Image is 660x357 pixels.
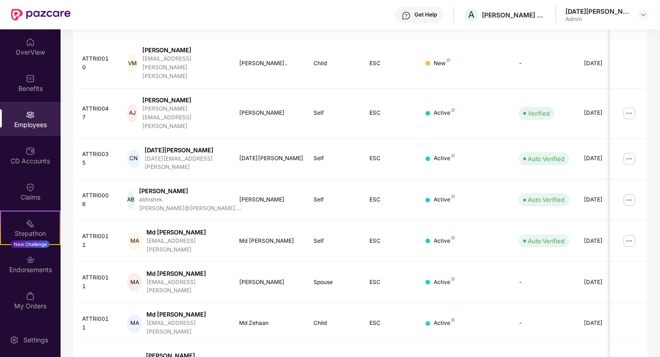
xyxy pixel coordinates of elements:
[239,195,299,204] div: [PERSON_NAME]
[146,269,224,278] div: Md [PERSON_NAME]
[451,236,455,240] img: svg+xml;base64,PHN2ZyB4bWxucz0iaHR0cDovL3d3dy53My5vcmcvMjAwMC9zdmciIHdpZHRoPSI4IiBoZWlnaHQ9IjgiIH...
[528,154,565,163] div: Auto Verified
[528,109,550,118] div: Verified
[239,278,299,287] div: [PERSON_NAME]
[528,236,565,245] div: Auto Verified
[26,74,35,83] img: svg+xml;base64,PHN2ZyBpZD0iQmVuZWZpdHMiIHhtbG5zPSJodHRwOi8vd3d3LnczLm9yZy8yMDAwL3N2ZyIgd2lkdGg9Ij...
[146,319,224,336] div: [EMAIL_ADDRESS][PERSON_NAME]
[584,319,625,328] div: [DATE]
[127,314,142,333] div: MA
[369,278,411,287] div: ESC
[26,38,35,47] img: svg+xml;base64,PHN2ZyBpZD0iSG9tZSIgeG1sbnM9Imh0dHA6Ly93d3cudzMub3JnLzIwMDAvc3ZnIiB3aWR0aD0iMjAiIG...
[313,319,355,328] div: Child
[434,237,455,245] div: Active
[451,108,455,112] img: svg+xml;base64,PHN2ZyB4bWxucz0iaHR0cDovL3d3dy53My5vcmcvMjAwMC9zdmciIHdpZHRoPSI4IiBoZWlnaHQ9IjgiIH...
[146,310,224,319] div: Md [PERSON_NAME]
[451,318,455,322] img: svg+xml;base64,PHN2ZyB4bWxucz0iaHR0cDovL3d3dy53My5vcmcvMjAwMC9zdmciIHdpZHRoPSI4IiBoZWlnaHQ9IjgiIH...
[127,232,142,250] div: MA
[239,154,299,163] div: [DATE][PERSON_NAME]
[434,59,450,68] div: New
[451,195,455,198] img: svg+xml;base64,PHN2ZyB4bWxucz0iaHR0cDovL3d3dy53My5vcmcvMjAwMC9zdmciIHdpZHRoPSI4IiBoZWlnaHQ9IjgiIH...
[511,39,576,89] td: -
[127,150,140,168] div: CN
[369,154,411,163] div: ESC
[451,154,455,157] img: svg+xml;base64,PHN2ZyB4bWxucz0iaHR0cDovL3d3dy53My5vcmcvMjAwMC9zdmciIHdpZHRoPSI4IiBoZWlnaHQ9IjgiIH...
[145,155,224,172] div: [DATE][EMAIL_ADDRESS][PERSON_NAME]
[142,105,224,131] div: [PERSON_NAME][EMAIL_ADDRESS][PERSON_NAME]
[622,234,637,248] img: manageButton
[11,9,71,21] img: New Pazcare Logo
[127,54,138,73] div: VM
[82,150,112,167] div: ATTRI0035
[369,195,411,204] div: ESC
[26,183,35,192] img: svg+xml;base64,PHN2ZyBpZD0iQ2xhaW0iIHhtbG5zPSJodHRwOi8vd3d3LnczLm9yZy8yMDAwL3N2ZyIgd2lkdGg9IjIwIi...
[369,319,411,328] div: ESC
[313,59,355,68] div: Child
[10,335,19,345] img: svg+xml;base64,PHN2ZyBpZD0iU2V0dGluZy0yMHgyMCIgeG1sbnM9Imh0dHA6Ly93d3cudzMub3JnLzIwMDAvc3ZnIiB3aW...
[139,187,241,195] div: [PERSON_NAME]
[26,146,35,156] img: svg+xml;base64,PHN2ZyBpZD0iQ0RfQWNjb3VudHMiIGRhdGEtbmFtZT0iQ0QgQWNjb3VudHMiIHhtbG5zPSJodHRwOi8vd3...
[239,59,299,68] div: [PERSON_NAME]..
[369,59,411,68] div: ESC
[584,278,625,287] div: [DATE]
[239,319,299,328] div: Md Zehaan
[565,7,630,16] div: [DATE][PERSON_NAME]
[369,109,411,117] div: ESC
[313,278,355,287] div: Spouse
[1,229,60,238] div: Stepathon
[434,278,455,287] div: Active
[313,237,355,245] div: Self
[146,228,224,237] div: Md [PERSON_NAME]
[584,237,625,245] div: [DATE]
[640,11,647,18] img: svg+xml;base64,PHN2ZyBpZD0iRHJvcGRvd24tMzJ4MzIiIHhtbG5zPSJodHRwOi8vd3d3LnczLm9yZy8yMDAwL3N2ZyIgd2...
[239,109,299,117] div: [PERSON_NAME]
[402,11,411,20] img: svg+xml;base64,PHN2ZyBpZD0iSGVscC0zMngzMiIgeG1sbnM9Imh0dHA6Ly93d3cudzMub3JnLzIwMDAvc3ZnIiB3aWR0aD...
[369,237,411,245] div: ESC
[313,154,355,163] div: Self
[82,315,112,332] div: ATTRI0011
[434,154,455,163] div: Active
[468,9,475,20] span: A
[239,237,299,245] div: Md [PERSON_NAME]
[447,58,450,62] img: svg+xml;base64,PHN2ZyB4bWxucz0iaHR0cDovL3d3dy53My5vcmcvMjAwMC9zdmciIHdpZHRoPSI4IiBoZWlnaHQ9IjgiIH...
[565,16,630,23] div: Admin
[145,146,224,155] div: [DATE][PERSON_NAME]
[622,193,637,207] img: manageButton
[313,109,355,117] div: Self
[26,291,35,301] img: svg+xml;base64,PHN2ZyBpZD0iTXlfT3JkZXJzIiBkYXRhLW5hbWU9Ik15IE9yZGVycyIgeG1sbnM9Imh0dHA6Ly93d3cudz...
[26,255,35,264] img: svg+xml;base64,PHN2ZyBpZD0iRW5kb3JzZW1lbnRzIiB4bWxucz0iaHR0cDovL3d3dy53My5vcmcvMjAwMC9zdmciIHdpZH...
[434,319,455,328] div: Active
[414,11,437,18] div: Get Help
[142,46,224,55] div: [PERSON_NAME]
[511,262,576,303] td: -
[584,109,625,117] div: [DATE]
[584,195,625,204] div: [DATE]
[528,195,565,204] div: Auto Verified
[82,105,112,122] div: ATTRI0047
[127,273,142,291] div: MA
[451,277,455,281] img: svg+xml;base64,PHN2ZyB4bWxucz0iaHR0cDovL3d3dy53My5vcmcvMjAwMC9zdmciIHdpZHRoPSI4IiBoZWlnaHQ9IjgiIH...
[82,55,112,72] div: ATTRI0010
[82,191,112,209] div: ATTRI0006
[313,195,355,204] div: Self
[11,240,50,248] div: New Challenge
[21,335,51,345] div: Settings
[82,273,112,291] div: ATTRI0011
[622,106,637,121] img: manageButton
[142,55,224,81] div: [EMAIL_ADDRESS][PERSON_NAME][PERSON_NAME]
[146,278,224,296] div: [EMAIL_ADDRESS][PERSON_NAME]
[139,195,241,213] div: abhishek.[PERSON_NAME]@[PERSON_NAME]....
[434,109,455,117] div: Active
[622,151,637,166] img: manageButton
[146,237,224,254] div: [EMAIL_ADDRESS][PERSON_NAME]
[511,303,576,344] td: -
[26,110,35,119] img: svg+xml;base64,PHN2ZyBpZD0iRW1wbG95ZWVzIiB4bWxucz0iaHR0cDovL3d3dy53My5vcmcvMjAwMC9zdmciIHdpZHRoPS...
[482,11,546,19] div: [PERSON_NAME] OPERATIONS PRIVATE LIMITED
[127,191,134,209] div: AB
[82,232,112,250] div: ATTRI0011
[142,96,224,105] div: [PERSON_NAME]
[584,154,625,163] div: [DATE]
[127,104,138,123] div: AJ
[26,219,35,228] img: svg+xml;base64,PHN2ZyB4bWxucz0iaHR0cDovL3d3dy53My5vcmcvMjAwMC9zdmciIHdpZHRoPSIyMSIgaGVpZ2h0PSIyMC...
[434,195,455,204] div: Active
